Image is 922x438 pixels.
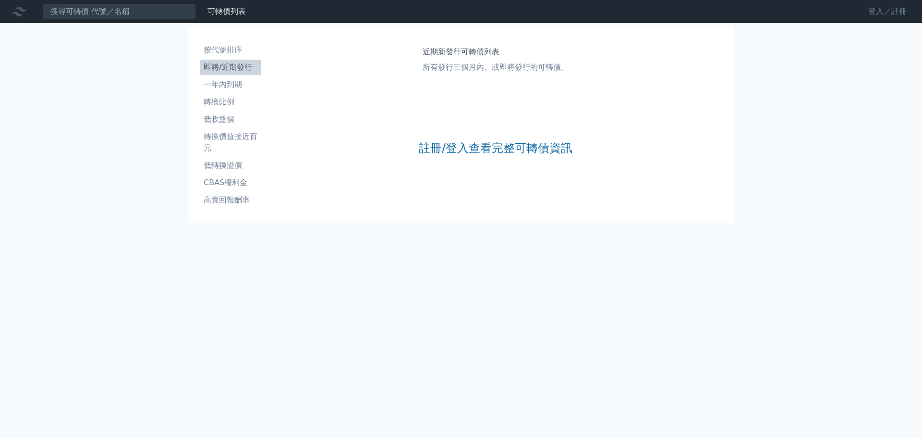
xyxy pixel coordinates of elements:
[200,158,261,173] a: 低轉換溢價
[200,192,261,208] a: 高賣回報酬率
[42,3,196,20] input: 搜尋可轉債 代號／名稱
[423,62,569,73] p: 所有發行三個月內、或即將發行的可轉債。
[200,94,261,110] a: 轉換比例
[200,129,261,156] a: 轉換價值接近百元
[419,140,572,156] a: 註冊/登入查看完整可轉債資訊
[200,177,261,188] li: CBAS權利金
[200,42,261,58] a: 按代號排序
[200,175,261,190] a: CBAS權利金
[200,112,261,127] a: 低收盤價
[200,113,261,125] li: 低收盤價
[207,7,246,16] a: 可轉債列表
[200,79,261,90] li: 一年內到期
[200,44,261,56] li: 按代號排序
[200,131,261,154] li: 轉換價值接近百元
[200,77,261,92] a: 一年內到期
[200,194,261,206] li: 高賣回報酬率
[861,4,914,19] a: 登入／註冊
[200,62,261,73] li: 即將/近期發行
[200,60,261,75] a: 即將/近期發行
[200,160,261,171] li: 低轉換溢價
[423,46,569,58] h1: 近期新發行可轉債列表
[200,96,261,108] li: 轉換比例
